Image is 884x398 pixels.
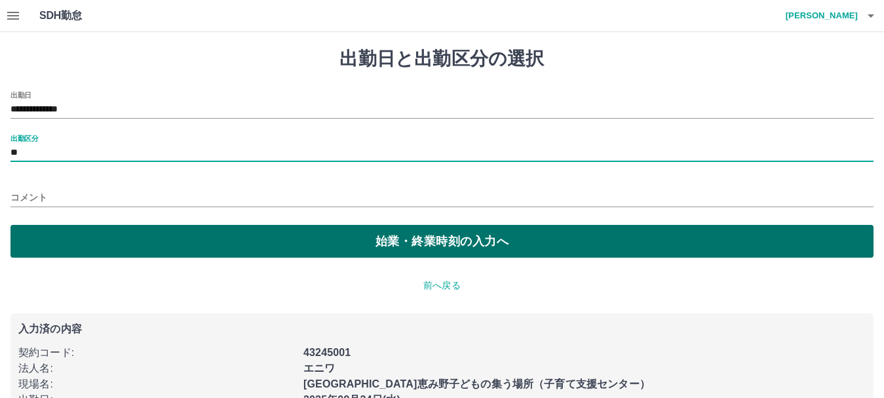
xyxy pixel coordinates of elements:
[18,324,866,334] p: 入力済の内容
[18,345,296,361] p: 契約コード :
[303,378,650,389] b: [GEOGRAPHIC_DATA]恵み野子どもの集う場所（子育て支援センター）
[303,347,351,358] b: 43245001
[10,133,38,143] label: 出勤区分
[303,363,335,374] b: エニワ
[10,279,874,292] p: 前へ戻る
[18,376,296,392] p: 現場名 :
[18,361,296,376] p: 法人名 :
[10,90,31,100] label: 出勤日
[10,225,874,258] button: 始業・終業時刻の入力へ
[10,48,874,70] h1: 出勤日と出勤区分の選択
